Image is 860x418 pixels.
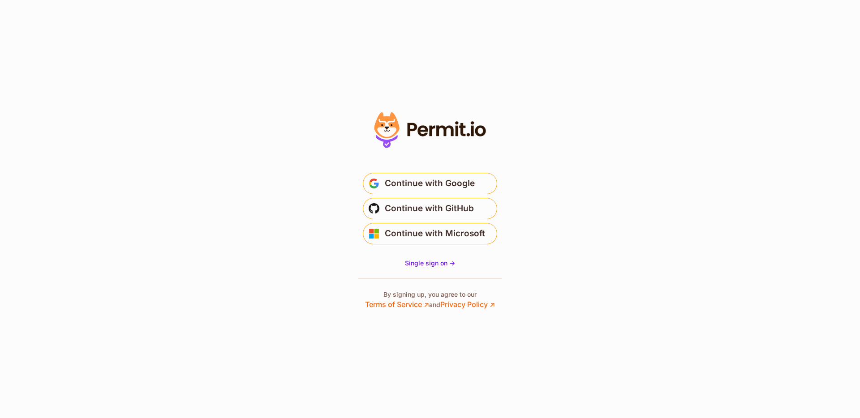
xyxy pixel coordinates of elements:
button: Continue with Google [363,173,497,194]
p: By signing up, you agree to our and [365,290,495,310]
a: Single sign on -> [405,259,455,268]
span: Continue with Google [385,176,475,191]
button: Continue with GitHub [363,198,497,219]
button: Continue with Microsoft [363,223,497,244]
a: Terms of Service ↗ [365,300,429,309]
span: Continue with Microsoft [385,226,485,241]
span: Single sign on -> [405,259,455,267]
span: Continue with GitHub [385,201,474,216]
a: Privacy Policy ↗ [440,300,495,309]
